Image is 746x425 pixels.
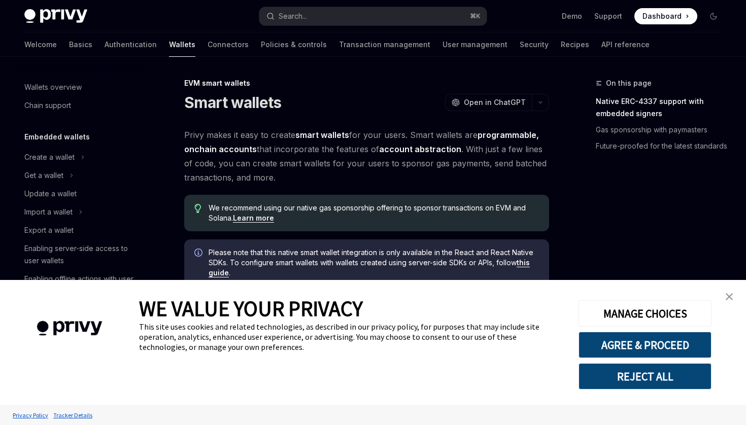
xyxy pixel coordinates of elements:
a: Connectors [208,32,249,57]
h5: Embedded wallets [24,131,90,143]
a: Enabling server-side access to user wallets [16,239,146,270]
a: Tracker Details [51,406,95,424]
a: Authentication [105,32,157,57]
button: MANAGE CHOICES [579,300,711,327]
a: close banner [719,287,739,307]
a: Wallets [169,32,195,57]
div: Update a wallet [24,188,77,200]
button: Toggle Import a wallet section [16,203,146,221]
a: Future-proofed for the latest standards [596,138,730,154]
button: Open search [259,7,486,25]
div: Get a wallet [24,169,63,182]
svg: Info [194,249,205,259]
a: Security [520,32,549,57]
button: Toggle dark mode [705,8,722,24]
h1: Smart wallets [184,93,281,112]
a: Gas sponsorship with paymasters [596,122,730,138]
button: Open in ChatGPT [445,94,532,111]
a: Native ERC-4337 support with embedded signers [596,93,730,122]
span: WE VALUE YOUR PRIVACY [139,295,363,322]
strong: smart wallets [295,130,349,140]
span: On this page [606,77,652,89]
a: account abstraction [379,144,461,155]
button: AGREE & PROCEED [579,332,711,358]
div: Enabling server-side access to user wallets [24,242,140,267]
span: Dashboard [642,11,682,21]
a: Support [594,11,622,21]
svg: Tip [194,204,201,213]
a: Basics [69,32,92,57]
div: Search... [279,10,307,22]
a: Learn more [233,214,274,223]
span: Privy makes it easy to create for your users. Smart wallets are that incorporate the features of ... [184,128,549,185]
div: Export a wallet [24,224,74,236]
div: EVM smart wallets [184,78,549,88]
a: Demo [562,11,582,21]
img: dark logo [24,9,87,23]
a: Dashboard [634,8,697,24]
img: close banner [726,293,733,300]
div: Enabling offline actions with user wallets [24,273,140,297]
button: Toggle Get a wallet section [16,166,146,185]
button: Toggle Create a wallet section [16,148,146,166]
a: Welcome [24,32,57,57]
a: Recipes [561,32,589,57]
span: ⌘ K [470,12,481,20]
span: We recommend using our native gas sponsorship offering to sponsor transactions on EVM and Solana. [209,203,539,223]
span: Please note that this native smart wallet integration is only available in the React and React Na... [209,247,539,278]
a: User management [443,32,507,57]
div: Create a wallet [24,151,75,163]
img: company logo [15,306,124,350]
a: Chain support [16,96,146,115]
a: Enabling offline actions with user wallets [16,270,146,300]
button: REJECT ALL [579,363,711,389]
span: Open in ChatGPT [464,97,526,108]
a: Update a wallet [16,185,146,203]
a: Transaction management [339,32,430,57]
a: Policies & controls [261,32,327,57]
div: Wallets overview [24,81,82,93]
div: This site uses cookies and related technologies, as described in our privacy policy, for purposes... [139,322,563,352]
a: Privacy Policy [10,406,51,424]
a: API reference [601,32,650,57]
div: Import a wallet [24,206,73,218]
a: Wallets overview [16,78,146,96]
a: Export a wallet [16,221,146,239]
div: Chain support [24,99,71,112]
